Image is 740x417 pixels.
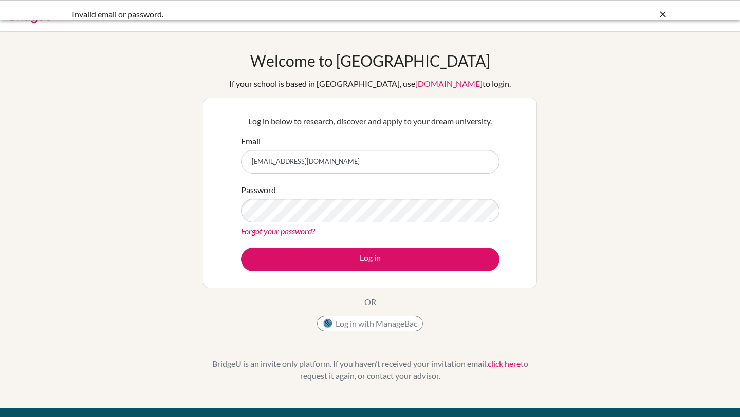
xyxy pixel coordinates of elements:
a: Forgot your password? [241,226,315,236]
div: Invalid email or password. [72,8,514,21]
p: BridgeU is an invite only platform. If you haven’t received your invitation email, to request it ... [203,357,537,382]
label: Email [241,135,261,147]
p: Log in below to research, discover and apply to your dream university. [241,115,499,127]
button: Log in [241,248,499,271]
button: Log in with ManageBac [317,316,423,331]
a: [DOMAIN_NAME] [415,79,483,88]
label: Password [241,184,276,196]
div: If your school is based in [GEOGRAPHIC_DATA], use to login. [229,78,511,90]
h1: Welcome to [GEOGRAPHIC_DATA] [250,51,490,70]
p: OR [364,296,376,308]
a: click here [488,358,521,368]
